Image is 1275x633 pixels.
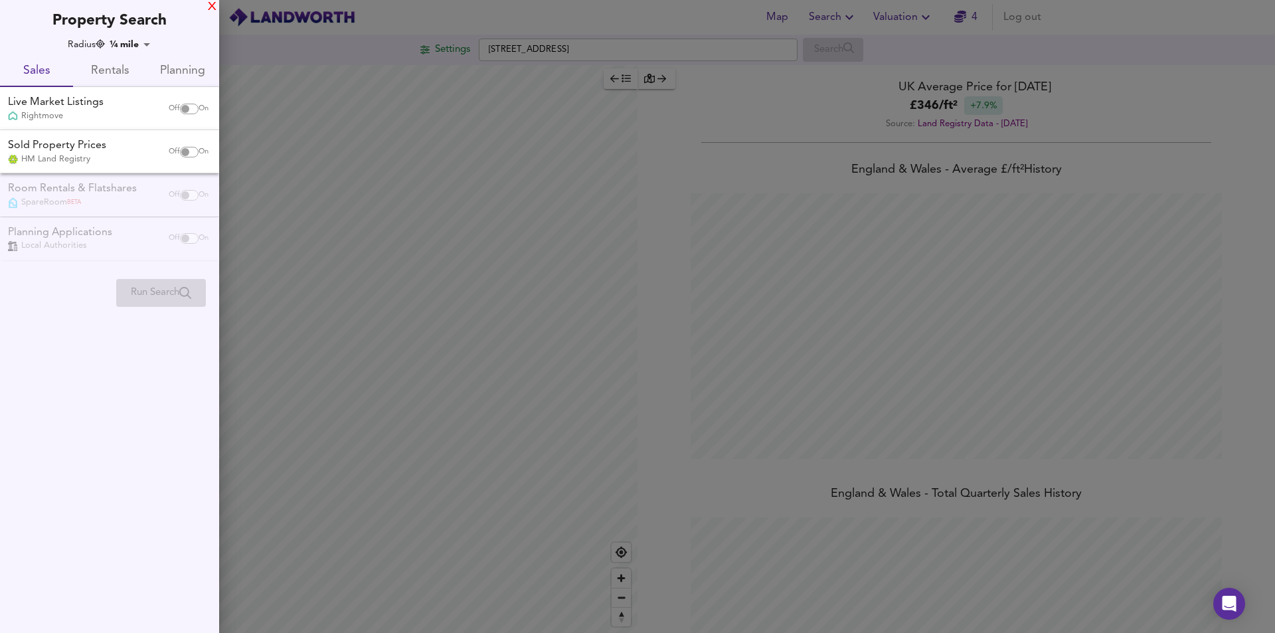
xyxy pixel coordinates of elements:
[81,61,138,82] span: Rentals
[169,147,180,157] span: Off
[8,155,18,164] img: Land Registry
[8,110,104,122] div: Rightmove
[8,61,65,82] span: Sales
[8,153,106,165] div: HM Land Registry
[68,38,105,51] div: Radius
[8,138,106,153] div: Sold Property Prices
[106,38,155,51] div: ¼ mile
[8,111,18,122] img: Rightmove
[8,95,104,110] div: Live Market Listings
[199,104,209,114] span: On
[116,279,206,307] div: Please enable at least one data source to run a search
[154,61,211,82] span: Planning
[1213,588,1245,620] div: Open Intercom Messenger
[208,3,216,12] div: X
[169,104,180,114] span: Off
[199,147,209,157] span: On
